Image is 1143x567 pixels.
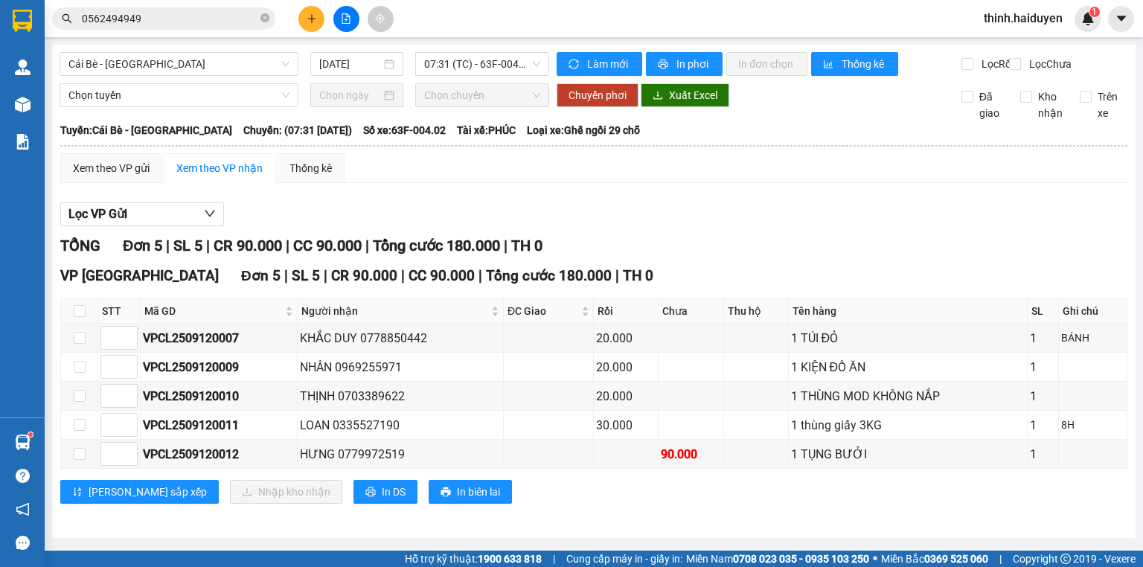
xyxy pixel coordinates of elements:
[873,556,877,562] span: ⚪️
[324,267,327,284] span: |
[1061,417,1124,433] div: 8H
[293,237,362,254] span: CC 90.000
[842,56,886,72] span: Thống kê
[301,303,488,319] span: Người nhận
[143,387,295,406] div: VPCL2509120010
[791,445,1025,464] div: 1 TỤNG BƯỞI
[508,303,578,319] span: ĐC Giao
[16,469,30,483] span: question-circle
[214,237,282,254] span: CR 90.000
[566,551,682,567] span: Cung cấp máy in - giấy in:
[486,267,612,284] span: Tổng cước 180.000
[557,52,642,76] button: syncLàm mới
[60,237,100,254] span: TỔNG
[16,502,30,516] span: notification
[791,416,1025,435] div: 1 thùng giấy 3KG
[457,484,500,500] span: In biên lai
[68,84,289,106] span: Chọn tuyến
[341,13,351,24] span: file-add
[289,160,332,176] div: Thống kê
[260,12,269,26] span: close-circle
[300,445,501,464] div: HƯNG 0779972519
[1061,330,1124,346] div: BÁNH
[441,487,451,499] span: printer
[658,59,670,71] span: printer
[15,435,31,450] img: warehouse-icon
[60,202,224,226] button: Lọc VP Gửi
[300,387,501,406] div: THỊNH 0703389622
[143,416,295,435] div: VPCL2509120011
[527,122,640,138] span: Loại xe: Ghế ngồi 29 chỗ
[569,59,581,71] span: sync
[429,480,512,504] button: printerIn biên lai
[365,237,369,254] span: |
[1092,89,1128,121] span: Trên xe
[409,267,475,284] span: CC 90.000
[924,553,988,565] strong: 0369 525 060
[15,134,31,150] img: solution-icon
[594,299,659,324] th: Rồi
[98,299,141,324] th: STT
[68,53,289,75] span: Cái Bè - Sài Gòn
[144,303,282,319] span: Mã GD
[596,416,656,435] div: 30.000
[300,416,501,435] div: LOAN 0335527190
[260,13,269,22] span: close-circle
[13,10,32,32] img: logo-vxr
[972,9,1075,28] span: thinh.haiduyen
[241,267,281,284] span: Đơn 5
[401,267,405,284] span: |
[823,59,836,71] span: bar-chart
[976,56,1016,72] span: Lọc Rồi
[15,97,31,112] img: warehouse-icon
[733,553,869,565] strong: 0708 023 035 - 0935 103 250
[60,480,219,504] button: sort-ascending[PERSON_NAME] sắp xếp
[791,358,1025,377] div: 1 KIỆN ĐỒ ĂN
[176,160,263,176] div: Xem theo VP nhận
[300,358,501,377] div: NHÂN 0969255971
[292,267,320,284] span: SL 5
[1081,12,1095,25] img: icon-new-feature
[1115,12,1128,25] span: caret-down
[1092,7,1097,17] span: 1
[615,267,619,284] span: |
[298,6,324,32] button: plus
[62,13,72,24] span: search
[319,56,380,72] input: 12/09/2025
[284,267,288,284] span: |
[676,56,711,72] span: In phơi
[375,13,385,24] span: aim
[1028,299,1059,324] th: SL
[511,237,542,254] span: TH 0
[596,358,656,377] div: 20.000
[60,124,232,136] b: Tuyến: Cái Bè - [GEOGRAPHIC_DATA]
[587,56,630,72] span: Làm mới
[457,122,516,138] span: Tài xế: PHÚC
[28,432,33,437] sup: 1
[123,237,162,254] span: Đơn 5
[173,237,202,254] span: SL 5
[141,382,298,411] td: VPCL2509120010
[333,6,359,32] button: file-add
[424,84,541,106] span: Chọn chuyến
[382,484,406,500] span: In DS
[286,237,289,254] span: |
[141,440,298,469] td: VPCL2509120012
[791,329,1025,347] div: 1 TÚI ĐỎ
[72,487,83,499] span: sort-ascending
[16,536,30,550] span: message
[1089,7,1100,17] sup: 1
[726,52,807,76] button: In đơn chọn
[653,90,663,102] span: download
[363,122,446,138] span: Số xe: 63F-004.02
[1060,554,1071,564] span: copyright
[230,480,342,504] button: downloadNhập kho nhận
[504,237,508,254] span: |
[646,52,723,76] button: printerIn phơi
[68,205,127,223] span: Lọc VP Gửi
[73,160,150,176] div: Xem theo VP gửi
[300,329,501,347] div: KHẮC DUY 0778850442
[373,237,500,254] span: Tổng cước 180.000
[141,353,298,382] td: VPCL2509120009
[1108,6,1134,32] button: caret-down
